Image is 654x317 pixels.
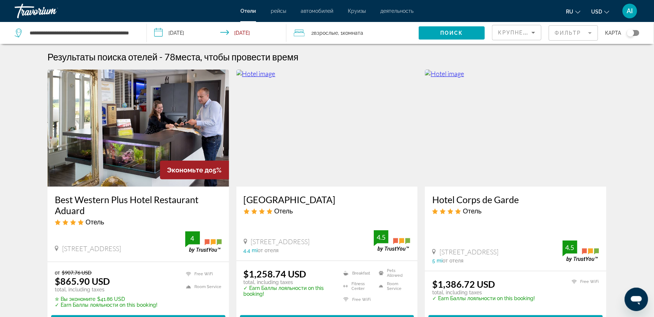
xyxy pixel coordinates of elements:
a: Круизы [348,8,366,14]
span: Комната [343,30,363,36]
span: Крупнейшие сбережения [498,30,587,36]
ins: $1,386.72 USD [432,279,495,290]
span: [STREET_ADDRESS] [62,245,121,253]
span: ru [566,9,574,15]
p: total, including taxes [244,279,335,285]
h1: Результаты поиска отелей [47,51,157,62]
span: от [55,269,60,276]
span: Взрослые [314,30,338,36]
span: Отель [85,218,104,226]
li: Breakfast [340,268,375,278]
button: Travelers: 2 adults, 0 children [286,22,419,44]
div: 4 star Hotel [55,218,222,226]
a: деятельность [380,8,414,14]
li: Free WiFi [182,269,222,279]
ins: $1,258.74 USD [244,268,307,279]
img: trustyou-badge.svg [185,231,222,253]
li: Fitness Center [340,281,375,291]
a: автомобилей [301,8,333,14]
a: Travorium [15,1,88,20]
span: от отеля [442,258,463,264]
button: Change currency [592,6,609,17]
li: Room Service [375,281,410,291]
div: 4 [185,234,200,243]
li: Room Service [182,282,222,291]
span: Поиск [440,30,463,36]
a: Отели [240,8,256,14]
img: Hotel image [236,70,418,187]
ins: $865.90 USD [55,276,110,287]
span: AI [627,7,633,15]
button: Toggle map [621,30,639,36]
button: Filter [549,25,598,41]
iframe: Кнопка запуска окна обмена сообщениями [625,288,648,311]
span: карта [605,28,621,38]
button: Change language [566,6,581,17]
p: $41.86 USD [55,296,157,302]
a: Best Western Plus Hotel Restaurant Aduard [55,194,222,216]
div: 4 star Hotel [432,207,599,215]
span: ✮ Вы экономите [55,296,95,302]
span: места, чтобы провести время [175,51,299,62]
img: trustyou-badge.svg [563,240,599,262]
img: trustyou-badge.svg [374,230,410,252]
p: ✓ Earn Баллы лояльности on this booking! [244,285,335,297]
span: Отель [463,207,482,215]
span: , 1 [338,28,363,38]
li: Free WiFi [340,295,375,304]
button: Поиск [419,26,485,40]
span: - [159,51,163,62]
mat-select: Sort by [498,28,535,37]
p: total, including taxes [55,287,157,292]
a: рейсы [271,8,286,14]
span: от отеля [258,247,279,253]
span: USD [592,9,602,15]
span: [STREET_ADDRESS] [440,248,498,256]
del: $907.76 USD [62,269,92,276]
a: Hotel Corps de Garde [432,194,599,205]
h2: 78 [164,51,299,62]
div: 4 star Hotel [244,207,411,215]
button: Check-in date: Oct 13, 2025 Check-out date: Oct 20, 2025 [147,22,286,44]
p: ✓ Earn Баллы лояльности on this booking! [432,295,535,301]
span: Экономьте до [167,166,213,174]
span: 4.4 mi [244,247,258,253]
a: [GEOGRAPHIC_DATA] [244,194,411,205]
p: ✓ Earn Баллы лояльности on this booking! [55,302,157,308]
li: Free WiFi [568,279,599,285]
img: Hotel image [425,70,607,187]
p: total, including taxes [432,290,535,295]
span: Отель [274,207,293,215]
span: 2 [311,28,338,38]
span: 5 mi [432,258,442,264]
div: 4.5 [563,243,577,252]
button: User Menu [620,3,639,19]
div: 5% [160,161,229,179]
li: Pets Allowed [375,268,410,278]
img: Hotel image [47,70,229,187]
span: [STREET_ADDRESS] [251,238,310,246]
div: 4.5 [374,233,388,242]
